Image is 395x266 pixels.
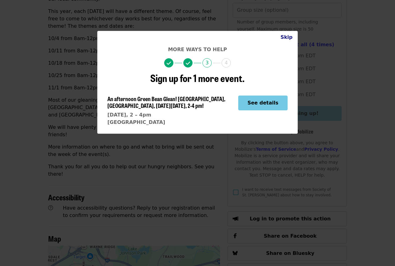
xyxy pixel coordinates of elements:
[202,58,212,68] span: 3
[222,58,231,68] span: 4
[150,71,245,85] span: Sign up for 1 more event.
[107,95,225,109] span: An afternoon Green Bean Glean! [GEOGRAPHIC_DATA], [GEOGRAPHIC_DATA], [DATE][DATE], 2-4 pm!
[168,47,227,52] span: More ways to help
[238,96,288,110] button: See details
[107,96,233,126] a: An afternoon Green Bean Glean! [GEOGRAPHIC_DATA], [GEOGRAPHIC_DATA], [DATE][DATE], 2-4 pm![DATE],...
[276,31,297,43] button: Close
[107,119,233,126] div: [GEOGRAPHIC_DATA]
[107,111,233,119] div: [DATE], 2 – 4pm
[238,100,288,106] a: See details
[186,60,190,66] i: check icon
[167,60,171,66] i: check icon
